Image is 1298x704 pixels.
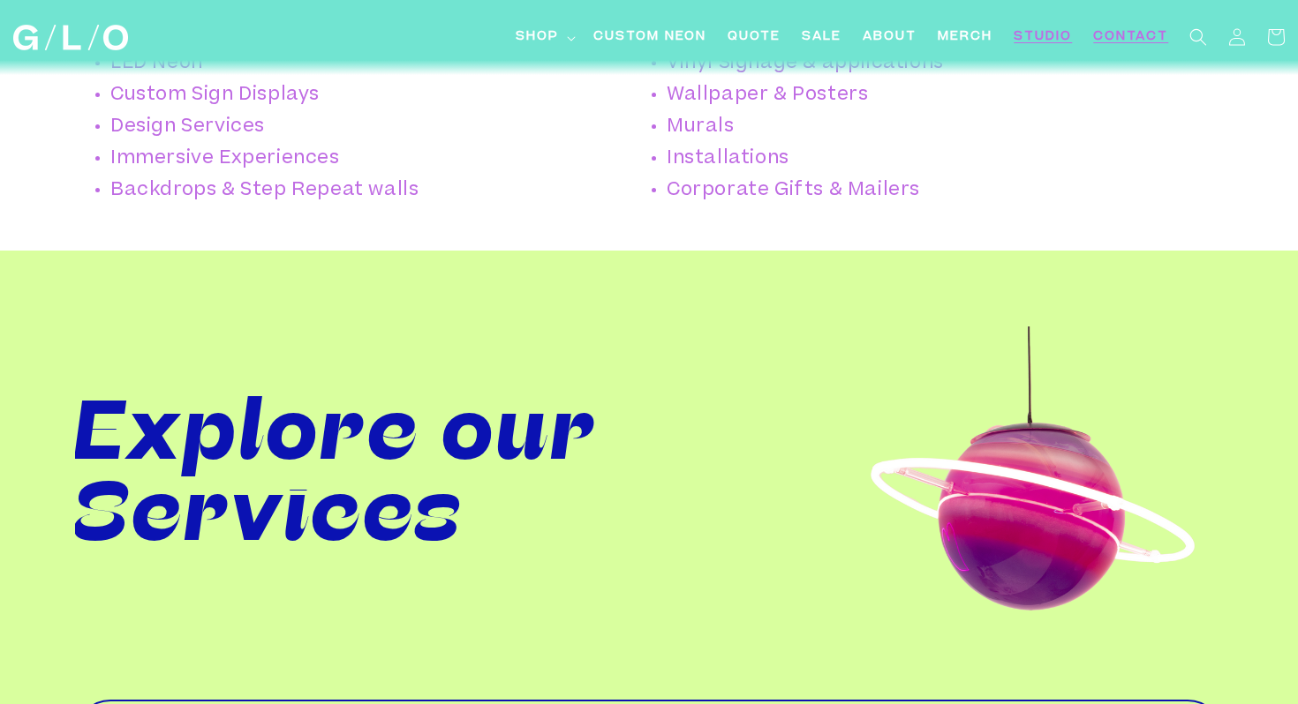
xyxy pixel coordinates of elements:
[852,18,927,57] a: About
[667,79,1223,111] li: Wallpaper & Posters
[13,25,128,50] img: GLO Studio
[667,111,1223,143] li: Murals
[1179,18,1218,56] summary: Search
[1083,18,1179,57] a: Contact
[1014,28,1072,47] span: Studio
[791,18,852,57] a: SALE
[863,28,917,47] span: About
[505,18,583,57] summary: Shop
[110,175,667,206] li: Backdrops & Step Repeat walls
[667,175,1223,206] li: Corporate Gifts & Mailers
[1093,28,1168,47] span: Contact
[593,28,706,47] span: Custom Neon
[75,401,845,563] p: Explore our Services
[802,28,841,47] span: SALE
[6,19,134,57] a: GLO Studio
[110,143,667,175] li: Immersive Experiences
[1003,18,1083,57] a: Studio
[110,79,667,111] li: Custom Sign Displays
[110,111,667,143] li: Design Services
[980,457,1298,704] iframe: Chat Widget
[728,28,781,47] span: Quote
[717,18,791,57] a: Quote
[938,28,992,47] span: Merch
[583,18,717,57] a: Custom Neon
[927,18,1003,57] a: Merch
[516,28,559,47] span: Shop
[667,143,1223,175] li: Installations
